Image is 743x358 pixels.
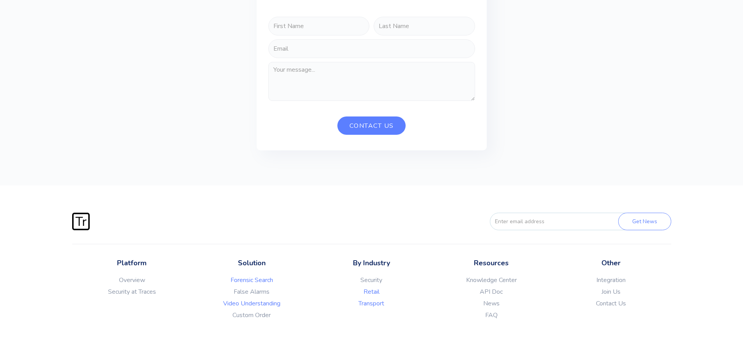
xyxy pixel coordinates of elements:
[618,213,671,230] input: Get News
[431,288,551,296] a: API Doc
[192,300,312,307] a: Video Understanding
[431,258,551,268] p: Resources
[551,276,671,284] a: Integration
[551,288,671,296] a: Join Us
[72,258,192,268] p: Platform
[192,276,312,284] a: Forensic Search
[312,288,431,296] a: Retail
[551,258,671,268] p: Other
[268,17,475,135] form: FORM-FORENSIC-SEARCH
[431,311,551,319] a: FAQ
[312,300,431,307] a: Transport
[374,17,475,35] input: Last Name
[192,311,312,319] a: Custom Order
[431,276,551,284] a: Knowledge Center
[476,213,671,230] form: FORM-EMAIL-FOOTER
[312,276,431,284] a: Security
[192,258,312,268] p: Solution
[72,288,192,296] a: Security at Traces
[431,300,551,307] a: News
[551,300,671,307] a: Contact Us
[72,213,90,230] img: Traces Logo
[72,276,192,284] a: Overview
[268,17,370,35] input: First Name
[268,39,475,58] input: Email
[192,288,312,296] a: False Alarms
[490,213,632,230] input: Enter email address
[312,258,431,268] p: By Industry
[337,116,406,135] input: Contact Us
